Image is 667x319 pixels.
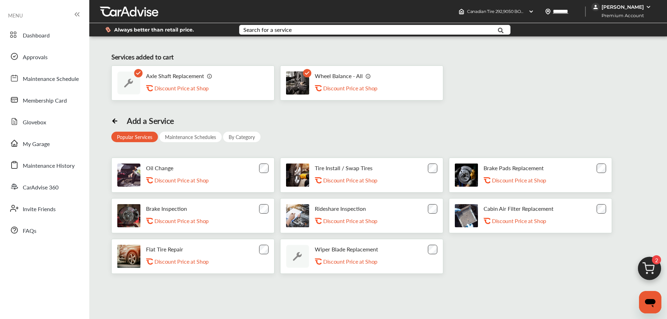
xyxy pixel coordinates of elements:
p: Wheel Balance - All [315,72,363,79]
img: location_vector.a44bc228.svg [545,9,551,14]
span: My Garage [23,140,50,149]
p: Discount Price at Shop [154,217,209,224]
span: MENU [8,13,23,18]
span: Premium Account [592,12,649,19]
img: rideshare-visual-inspection-thumb.jpg [286,204,309,227]
p: Discount Price at Shop [492,217,546,224]
img: flat-tire-repair-thumb.jpg [117,245,140,268]
div: Popular Services [111,132,158,142]
img: brake-pads-replacement-thumb.jpg [455,164,478,187]
img: oil-change-thumb.jpg [117,164,140,187]
p: Brake Inspection [146,205,187,212]
p: Discount Price at Shop [154,258,209,265]
img: header-divider.bc55588e.svg [585,6,586,17]
img: dollor_label_vector.a70140d1.svg [105,27,111,33]
div: Discount Price at Shop [323,85,393,91]
p: Axle Shaft Replacement [146,72,204,79]
a: Maintenance History [6,156,82,174]
span: Always better than retail price. [114,27,194,32]
p: Discount Price at Shop [492,177,546,183]
img: tire-wheel-balance-thumb.jpg [286,71,309,95]
span: CarAdvise 360 [23,183,58,192]
img: brake-inspection-thumb.jpg [117,204,140,227]
p: Cabin Air Filter Replacement [484,205,554,212]
p: Discount Price at Shop [154,177,209,183]
div: Maintenance Schedules [159,132,222,142]
span: Maintenance Schedule [23,75,79,84]
p: Discount Price at Shop [323,258,377,265]
p: Rideshare Inspection [315,205,366,212]
img: default_wrench_icon.d1a43860.svg [286,245,309,268]
a: My Garage [6,134,82,152]
iframe: Button to launch messaging window [639,291,661,313]
img: default_wrench_icon.d1a43860.svg [117,71,140,95]
div: [PERSON_NAME] [602,4,644,10]
span: Approvals [23,53,48,62]
div: By Category [223,132,260,142]
p: Wiper Blade Replacement [315,246,378,252]
a: Glovebox [6,112,82,131]
div: Services added to cart [111,52,174,62]
img: jVpblrzwTbfkPYzPPzSLxeg0AAAAASUVORK5CYII= [591,3,600,11]
a: Dashboard [6,26,82,44]
span: Dashboard [23,31,50,40]
img: tire-install-swap-tires-thumb.jpg [286,164,309,187]
img: cabin-air-filter-replacement-thumb.jpg [455,204,478,227]
div: Search for a service [243,27,292,33]
p: Tire Install / Swap Tires [315,165,373,171]
a: Approvals [6,47,82,65]
a: FAQs [6,221,82,239]
span: Maintenance History [23,161,75,171]
img: info_icon_vector.svg [366,73,371,79]
p: Flat Tire Repair [146,246,183,252]
a: Membership Card [6,91,82,109]
span: Invite Friends [23,205,56,214]
div: Add a Service [127,116,174,126]
img: cart_icon.3d0951e8.svg [633,254,666,287]
p: Oil Change [146,165,173,171]
span: Glovebox [23,118,46,127]
img: header-home-logo.8d720a4f.svg [459,9,464,14]
div: Discount Price at Shop [154,85,224,91]
a: Maintenance Schedule [6,69,82,87]
p: Discount Price at Shop [323,217,377,224]
img: info_icon_vector.svg [207,73,213,79]
img: WGsFRI8htEPBVLJbROoPRyZpYNWhNONpIPPETTm6eUC0GeLEiAAAAAElFTkSuQmCC [646,4,651,10]
span: Membership Card [23,96,67,105]
img: header-down-arrow.9dd2ce7d.svg [528,9,534,14]
a: CarAdvise 360 [6,178,82,196]
span: 2 [652,255,661,264]
p: Brake Pads Replacement [484,165,544,171]
span: FAQs [23,227,36,236]
p: Discount Price at Shop [323,177,377,183]
span: Canadian Tire 292 , 9050 BOUL. DE L'ACADIE [GEOGRAPHIC_DATA] , QC H4N 2S5 [467,9,627,14]
a: Invite Friends [6,199,82,217]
